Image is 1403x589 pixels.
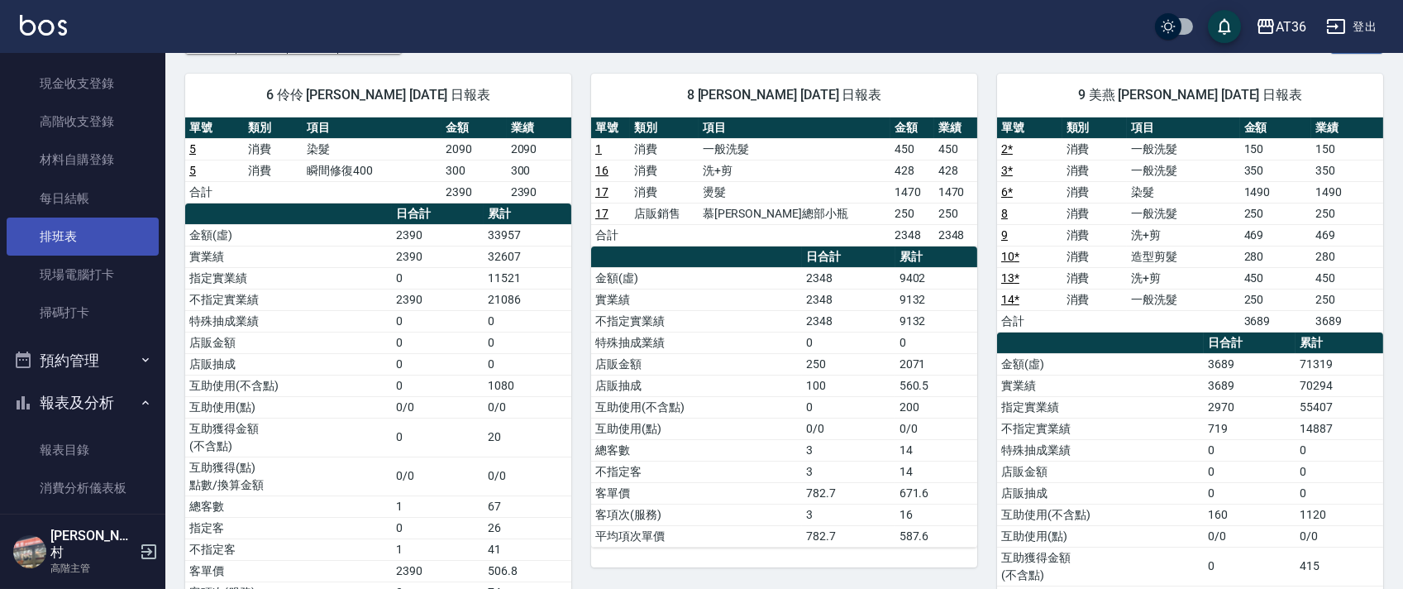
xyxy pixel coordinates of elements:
[1127,246,1239,267] td: 造型剪髮
[1311,181,1383,203] td: 1490
[1001,228,1008,242] a: 9
[484,289,571,310] td: 21086
[895,332,977,353] td: 0
[1240,181,1312,203] td: 1490
[1204,504,1295,525] td: 160
[484,375,571,396] td: 1080
[185,539,392,560] td: 不指定客
[185,117,571,204] table: a dense table
[591,439,802,461] td: 總客數
[1296,418,1383,439] td: 14887
[591,461,802,482] td: 不指定客
[895,267,977,289] td: 9402
[1240,289,1312,310] td: 250
[484,418,571,457] td: 20
[185,267,392,289] td: 指定實業績
[1296,353,1383,375] td: 71319
[1311,310,1383,332] td: 3689
[591,117,630,139] th: 單號
[1296,547,1383,586] td: 415
[934,160,977,181] td: 428
[1296,333,1383,354] th: 累計
[895,247,977,268] th: 累計
[591,247,977,548] table: a dense table
[1127,267,1239,289] td: 洗+剪
[1127,181,1239,203] td: 染髮
[1311,224,1383,246] td: 469
[244,117,303,139] th: 類別
[802,525,895,547] td: 782.7
[185,560,392,582] td: 客單價
[507,160,571,181] td: 300
[890,181,933,203] td: 1470
[591,375,802,396] td: 店販抽成
[934,224,977,246] td: 2348
[591,267,802,289] td: 金額(虛)
[484,517,571,539] td: 26
[1319,12,1383,42] button: 登出
[1240,224,1312,246] td: 469
[392,353,483,375] td: 0
[1208,10,1241,43] button: save
[591,289,802,310] td: 實業績
[1296,439,1383,461] td: 0
[890,203,933,224] td: 250
[1017,87,1363,103] span: 9 美燕 [PERSON_NAME] [DATE] 日報表
[1311,117,1383,139] th: 業績
[895,310,977,332] td: 9132
[1204,375,1295,396] td: 3689
[392,310,483,332] td: 0
[185,457,392,496] td: 互助獲得(點) 點數/換算金額
[1240,203,1312,224] td: 250
[185,517,392,539] td: 指定客
[7,180,159,218] a: 每日結帳
[630,117,698,139] th: 類別
[392,246,483,267] td: 2390
[591,353,802,375] td: 店販金額
[189,142,196,156] a: 5
[997,353,1204,375] td: 金額(虛)
[591,310,802,332] td: 不指定實業績
[595,164,608,177] a: 16
[630,160,698,181] td: 消費
[895,504,977,525] td: 16
[1240,267,1312,289] td: 450
[890,160,933,181] td: 428
[392,332,483,353] td: 0
[1127,289,1239,310] td: 一般洗髮
[185,496,392,517] td: 總客數
[591,332,802,353] td: 特殊抽成業績
[595,185,608,199] a: 17
[50,561,135,576] p: 高階主管
[997,375,1204,396] td: 實業績
[1249,10,1313,44] button: AT36
[802,332,895,353] td: 0
[1062,267,1128,289] td: 消費
[484,539,571,560] td: 41
[802,289,895,310] td: 2348
[591,224,630,246] td: 合計
[895,461,977,482] td: 14
[185,117,244,139] th: 單號
[484,246,571,267] td: 32607
[7,431,159,469] a: 報表目錄
[1296,375,1383,396] td: 70294
[1062,138,1128,160] td: 消費
[595,207,608,220] a: 17
[802,439,895,461] td: 3
[7,294,159,332] a: 掃碼打卡
[392,375,483,396] td: 0
[595,142,602,156] a: 1
[591,396,802,418] td: 互助使用(不含點)
[591,482,802,504] td: 客單價
[392,396,483,418] td: 0/0
[997,396,1204,418] td: 指定實業績
[1062,224,1128,246] td: 消費
[244,138,303,160] td: 消費
[303,138,441,160] td: 染髮
[1204,333,1295,354] th: 日合計
[934,181,977,203] td: 1470
[392,204,483,225] th: 日合計
[7,469,159,507] a: 消費分析儀表板
[895,439,977,461] td: 14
